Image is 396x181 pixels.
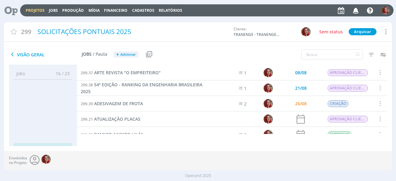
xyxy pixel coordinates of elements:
button: Mídia [87,8,101,13]
input: Busca [301,50,363,59]
button: Financeiro [102,8,129,13]
div: 08/08 [295,71,307,75]
a: 299.3854ª EDIÇÃO - RANKING DA ENGENHARIA BRASILEIRA 2025 [81,81,207,95]
span: APROVAÇÃO CLIENTE [328,85,368,92]
a: 299.30BANNER AGOSTO LILÁS [81,131,143,138]
img: G [301,27,311,37]
span: ARTE REVISTA "O EMPREITEIRO" [94,70,161,75]
a: 299.21ATUALIZAÇÃO PLACAS [81,116,140,123]
a: Produção [62,8,84,13]
div: Cliente: [234,26,325,37]
span: Jobs [16,70,25,77]
div: 26/08 [295,101,307,106]
button: Relatórios [157,8,184,13]
button: +Adicionar [114,51,138,58]
span: 1 [244,70,247,76]
button: Jobs [47,8,60,13]
img: G [264,68,273,77]
span: Envolvidos no Projeto [9,156,27,165]
span: BANNER AGOSTO LILÁS [94,131,143,137]
a: Projetos [26,8,45,13]
a: Financeiro [104,8,127,13]
a: Jobs [49,8,58,13]
span: ATUALIZAÇÃO PLACAS [94,116,140,122]
span: 299.39 [81,101,93,106]
button: G [381,5,390,16]
a: 299.39ADESIVAGEM DE FROTA [81,100,143,107]
span: APROVAÇÃO CLIENTE [328,116,368,123]
button: Arquivar [349,28,377,35]
img: G [264,114,273,124]
span: 299 [21,27,31,36]
img: G [264,130,273,139]
a: 299.37ARTE REVISTA "O EMPREITEIRO" [81,69,161,76]
span: 54ª EDIÇÃO - RANKING DA ENGENHARIA BRASILEIRA 2025 [81,82,202,94]
span: ADESIVAGEM DE FROTA [94,101,143,106]
img: G [382,6,390,14]
span: ENTREGUE [328,131,351,138]
button: Sem status [318,28,344,36]
img: G [264,84,273,93]
span: Jobs [82,52,92,57]
span: Cadastros [132,8,154,13]
div: SOLICITAÇÕES PONTUAIS 2025 [35,25,230,39]
span: / Pauta [93,52,107,57]
span: Visão Geral [9,51,82,58]
a: Relatórios [159,8,182,13]
span: CRIAÇÃO [328,100,348,107]
span: Sem status [319,29,343,35]
span: + [116,51,119,58]
button: Cadastros [130,8,156,13]
span: 2 [244,132,247,138]
img: G [264,99,273,108]
span: 299.38 [81,82,93,88]
span: 299.37 [81,70,93,75]
span: 299.30 [81,132,93,137]
a: Mídia [88,8,100,13]
img: G [41,155,51,164]
span: 16 / 23 [51,70,70,77]
div: 21/08 [295,86,307,90]
span: 1 [244,85,247,91]
span: 299.21 [81,116,93,122]
span: 2 [244,101,247,107]
span: APROVAÇÃO CLIENTE [328,69,368,76]
span: TRANENGE - TRANENGE CONSTRUÇÕES LTDA [234,32,280,37]
span: Adicionar [120,53,136,57]
button: Produção [60,8,86,13]
button: Projetos [24,8,46,13]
